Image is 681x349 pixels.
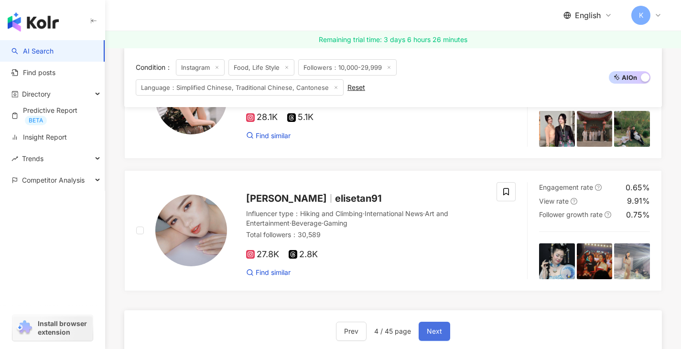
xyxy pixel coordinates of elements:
[22,148,43,169] span: Trends
[292,219,322,227] span: Beverage
[336,322,367,341] button: Prev
[12,315,93,341] a: chrome extensionInstall browser extension
[539,197,569,205] span: View rate
[155,195,227,266] img: KOL Avatar
[539,111,575,147] img: post-image
[363,209,365,218] span: ·
[298,59,397,76] span: Followers：10,000-29,999
[246,112,278,122] span: 28.1K
[427,327,442,335] span: Next
[22,83,51,105] span: Directory
[614,243,650,279] img: post-image
[614,111,650,147] img: post-image
[246,250,279,260] span: 27.8K
[423,209,425,218] span: ·
[246,193,327,204] span: [PERSON_NAME]
[246,230,485,240] div: Total followers ： 30,589
[11,155,18,162] span: rise
[539,243,575,279] img: post-image
[324,219,347,227] span: Gaming
[335,193,382,204] span: elisetan91
[15,320,33,336] img: chrome extension
[11,106,97,125] a: Predictive ReportBETA
[571,198,577,205] span: question-circle
[287,112,313,122] span: 5.1K
[347,84,365,91] div: Reset
[22,169,85,191] span: Competitor Analysis
[246,268,291,277] a: Find similar
[176,59,225,76] span: Instagram
[595,184,602,191] span: question-circle
[136,79,344,96] span: Language：Simplified Chinese, Traditional Chinese, Cantonese
[344,327,358,335] span: Prev
[289,250,318,260] span: 2.8K
[626,209,650,220] div: 0.75%
[577,243,613,279] img: post-image
[105,31,681,48] a: Remaining trial time: 3 days 6 hours 26 minutes
[256,268,291,277] span: Find similar
[11,46,54,56] a: searchAI Search
[577,111,613,147] img: post-image
[639,10,643,21] span: K
[136,63,172,71] span: Condition ：
[11,132,67,142] a: Insight Report
[575,10,601,21] span: English
[322,219,324,227] span: ·
[300,209,363,218] span: Hiking and Climbing
[11,68,55,77] a: Find posts
[8,12,59,32] img: logo
[228,59,294,76] span: Food, Life Style
[539,183,593,191] span: Engagement rate
[38,319,90,337] span: Install browser extension
[290,219,292,227] span: ·
[256,131,291,141] span: Find similar
[246,209,448,227] span: Art and Entertainment
[246,131,291,141] a: Find similar
[419,322,450,341] button: Next
[605,211,611,218] span: question-circle
[124,170,662,291] a: KOL Avatar[PERSON_NAME]elisetan91Influencer type：Hiking and Climbing·International News·Art and E...
[365,209,423,218] span: International News
[246,209,485,228] div: Influencer type ：
[374,327,411,335] span: 4 / 45 page
[626,182,650,193] div: 0.65%
[627,196,650,206] div: 9.91%
[539,210,603,218] span: Follower growth rate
